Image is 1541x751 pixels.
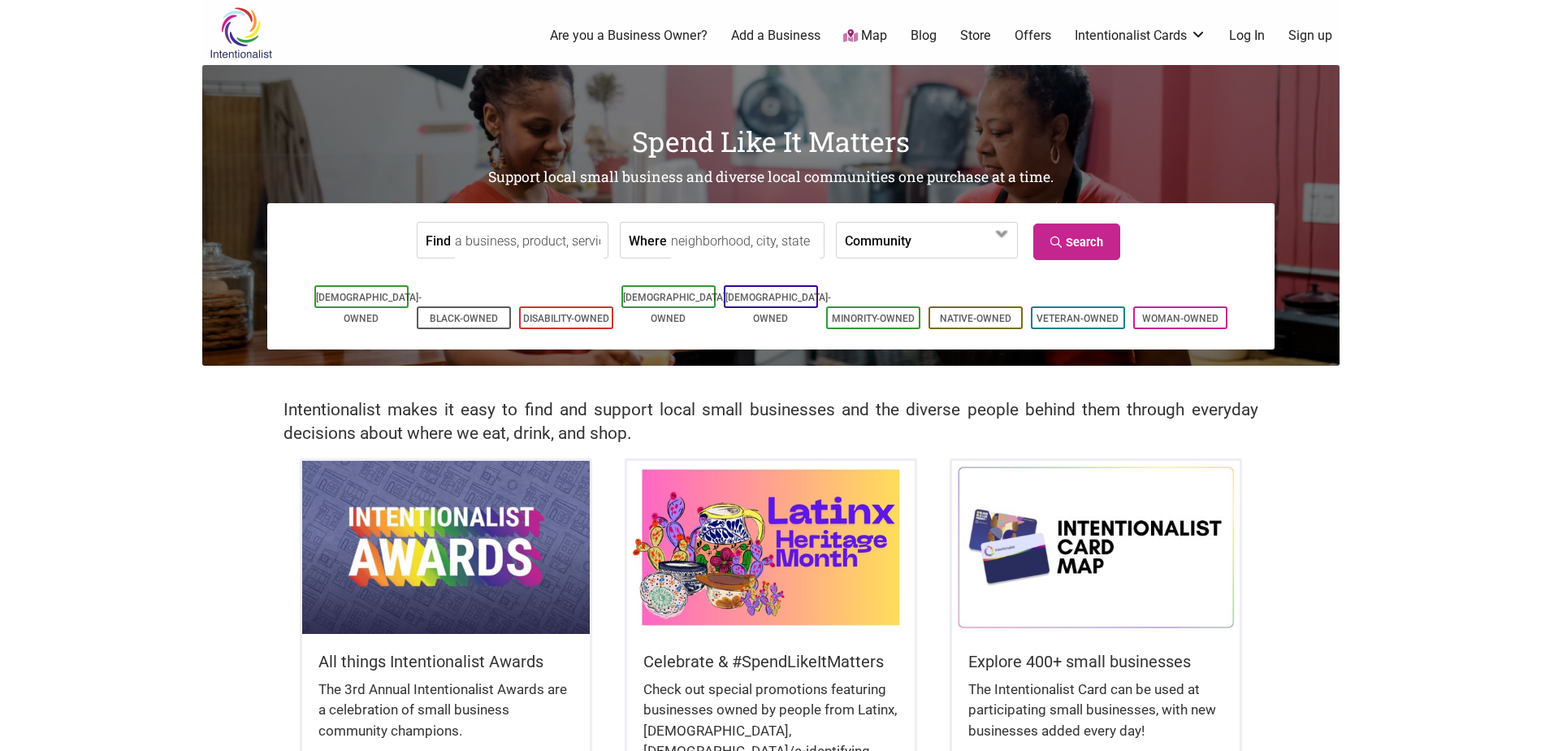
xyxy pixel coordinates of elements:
[455,223,604,259] input: a business, product, service
[960,27,991,45] a: Store
[318,650,574,673] h5: All things Intentionalist Awards
[643,650,898,673] h5: Celebrate & #SpendLikeItMatters
[911,27,937,45] a: Blog
[426,223,451,258] label: Find
[284,398,1258,445] h2: Intentionalist makes it easy to find and support local small businesses and the diverse people be...
[629,223,667,258] label: Where
[671,223,820,259] input: neighborhood, city, state
[202,7,279,59] img: Intentionalist
[1142,313,1219,324] a: Woman-Owned
[316,292,422,324] a: [DEMOGRAPHIC_DATA]-Owned
[1288,27,1332,45] a: Sign up
[845,223,911,258] label: Community
[1015,27,1051,45] a: Offers
[968,650,1223,673] h5: Explore 400+ small businesses
[523,313,609,324] a: Disability-Owned
[202,167,1340,188] h2: Support local small business and diverse local communities one purchase at a time.
[952,461,1240,633] img: Intentionalist Card Map
[1033,224,1120,260] a: Search
[1229,27,1265,45] a: Log In
[302,461,590,633] img: Intentionalist Awards
[623,292,729,324] a: [DEMOGRAPHIC_DATA]-Owned
[430,313,498,324] a: Black-Owned
[843,27,887,46] a: Map
[202,122,1340,161] h1: Spend Like It Matters
[1075,27,1206,45] a: Intentionalist Cards
[550,27,708,45] a: Are you a Business Owner?
[1037,313,1119,324] a: Veteran-Owned
[940,313,1011,324] a: Native-Owned
[731,27,820,45] a: Add a Business
[832,313,915,324] a: Minority-Owned
[627,461,915,633] img: Latinx / Hispanic Heritage Month
[725,292,831,324] a: [DEMOGRAPHIC_DATA]-Owned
